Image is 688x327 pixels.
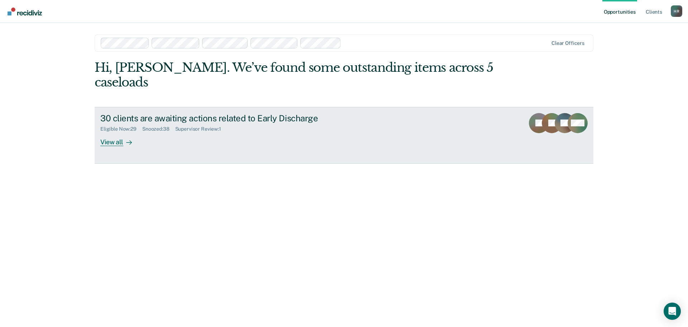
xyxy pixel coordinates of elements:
div: Supervisor Review : 1 [175,126,227,132]
button: Profile dropdown button [671,5,682,17]
div: Hi, [PERSON_NAME]. We’ve found some outstanding items across 5 caseloads [95,60,494,90]
div: Clear officers [551,40,584,46]
img: Recidiviz [8,8,42,15]
a: 30 clients are awaiting actions related to Early DischargeEligible Now:29Snoozed:38Supervisor Rev... [95,107,593,164]
div: 30 clients are awaiting actions related to Early Discharge [100,113,352,123]
div: H R [671,5,682,17]
div: Open Intercom Messenger [664,303,681,320]
div: Eligible Now : 29 [100,126,142,132]
div: Snoozed : 38 [142,126,175,132]
div: View all [100,132,140,146]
